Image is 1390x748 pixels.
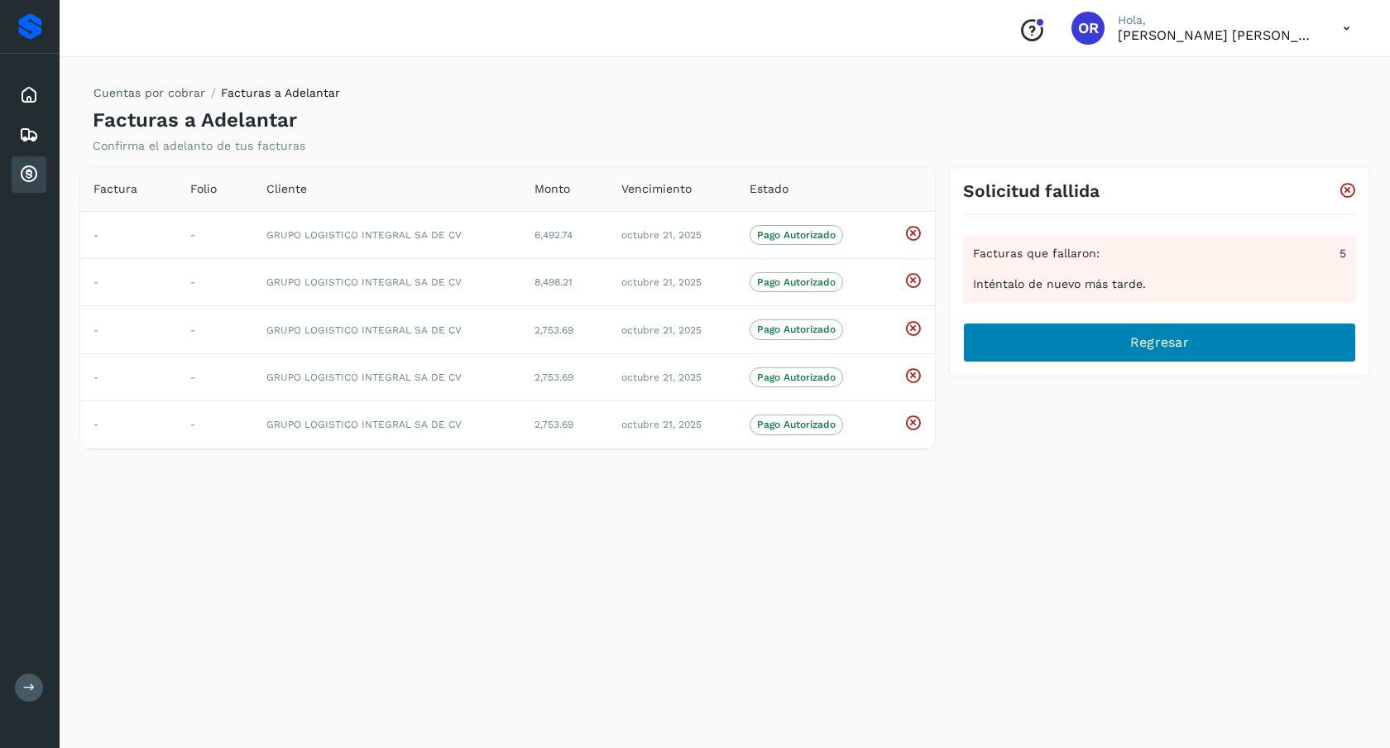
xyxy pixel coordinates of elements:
[93,84,340,108] nav: breadcrumb
[963,180,1100,201] h3: Solicitud fallida
[177,211,253,258] td: -
[177,306,253,353] td: -
[757,372,836,383] p: Pago Autorizado
[93,139,305,153] p: Confirma el adelanto de tus facturas
[80,401,177,448] td: -
[80,259,177,306] td: -
[963,323,1356,362] button: Regresar
[177,259,253,306] td: -
[621,180,692,198] span: Vencimiento
[1340,245,1346,262] span: 5
[757,419,836,430] p: Pago Autorizado
[1118,13,1316,27] p: Hola,
[12,156,46,193] div: Cuentas por cobrar
[1130,333,1189,352] span: Regresar
[534,419,573,430] span: 2,753.69
[534,180,570,198] span: Monto
[93,108,297,132] h4: Facturas a Adelantar
[221,86,340,99] span: Facturas a Adelantar
[750,180,788,198] span: Estado
[190,180,217,198] span: Folio
[621,419,702,430] span: octubre 21, 2025
[266,180,307,198] span: Cliente
[1118,27,1316,43] p: Oscar Ramirez Nava
[621,229,702,241] span: octubre 21, 2025
[253,259,521,306] td: GRUPO LOGISTICO INTEGRAL SA DE CV
[253,401,521,448] td: GRUPO LOGISTICO INTEGRAL SA DE CV
[621,276,702,288] span: octubre 21, 2025
[534,229,573,241] span: 6,492.74
[621,372,702,383] span: octubre 21, 2025
[177,353,253,400] td: -
[534,372,573,383] span: 2,753.69
[253,306,521,353] td: GRUPO LOGISTICO INTEGRAL SA DE CV
[757,276,836,288] p: Pago Autorizado
[253,353,521,400] td: GRUPO LOGISTICO INTEGRAL SA DE CV
[12,77,46,113] div: Inicio
[621,324,702,336] span: octubre 21, 2025
[177,401,253,448] td: -
[80,353,177,400] td: -
[12,117,46,153] div: Embarques
[534,324,573,336] span: 2,753.69
[973,276,1346,293] div: Inténtalo de nuevo más tarde.
[80,211,177,258] td: -
[80,306,177,353] td: -
[973,245,1346,262] div: Facturas que fallaron:
[757,324,836,335] p: Pago Autorizado
[757,229,836,241] p: Pago Autorizado
[93,180,137,198] span: Factura
[253,211,521,258] td: GRUPO LOGISTICO INTEGRAL SA DE CV
[93,86,205,99] a: Cuentas por cobrar
[534,276,573,288] span: 8,498.21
